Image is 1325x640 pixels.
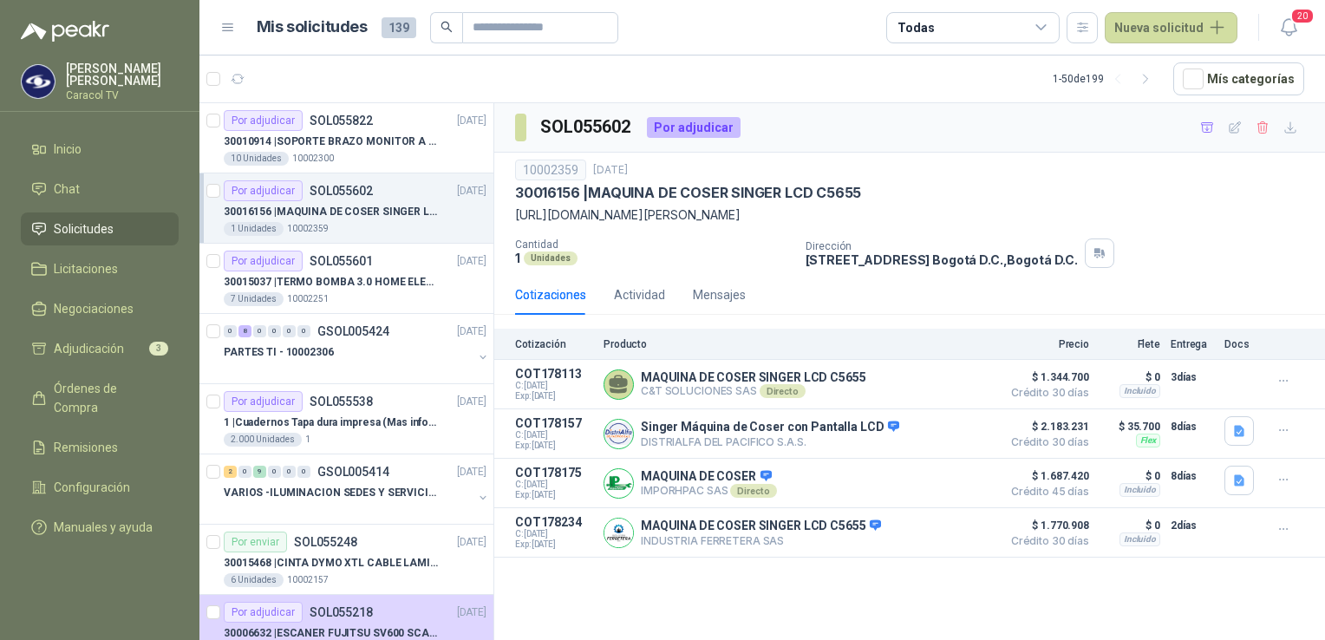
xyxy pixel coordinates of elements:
[641,420,899,435] p: Singer Máquina de Coser con Pantalla LCD
[317,325,389,337] p: GSOL005424
[224,466,237,478] div: 2
[238,466,251,478] div: 0
[641,370,865,384] p: MAQUINA DE COSER SINGER LCD C5655
[515,490,593,500] span: Exp: [DATE]
[224,152,289,166] div: 10 Unidades
[1171,338,1214,350] p: Entrega
[641,519,881,534] p: MAQUINA DE COSER SINGER LCD C5655
[283,325,296,337] div: 0
[1002,466,1089,487] span: $ 1.687.420
[294,536,357,548] p: SOL055248
[310,395,373,408] p: SOL055538
[1002,437,1089,447] span: Crédito 30 días
[22,65,55,98] img: Company Logo
[21,372,179,424] a: Órdenes de Compra
[515,160,586,180] div: 10002359
[457,604,486,621] p: [DATE]
[199,244,493,314] a: Por adjudicarSOL055601[DATE] 30015037 |TERMO BOMBA 3.0 HOME ELEMENTS ACERO INOX7 Unidades10002251
[21,431,179,464] a: Remisiones
[310,255,373,267] p: SOL055601
[224,485,440,501] p: VARIOS -ILUMINACION SEDES Y SERVICIOS
[515,367,593,381] p: COT178113
[1002,338,1089,350] p: Precio
[604,519,633,547] img: Company Logo
[641,435,899,448] p: DISTRIALFA DEL PACIFICO S.A.S.
[457,183,486,199] p: [DATE]
[54,478,130,497] span: Configuración
[1053,65,1159,93] div: 1 - 50 de 199
[760,384,806,398] div: Directo
[253,325,266,337] div: 0
[515,184,861,202] p: 30016156 | MAQUINA DE COSER SINGER LCD C5655
[641,469,777,485] p: MAQUINA DE COSER
[806,252,1078,267] p: [STREET_ADDRESS] Bogotá D.C. , Bogotá D.C.
[457,534,486,551] p: [DATE]
[641,484,777,498] p: IMPORHPAC SAS
[604,420,633,448] img: Company Logo
[54,140,82,159] span: Inicio
[224,344,334,361] p: PARTES TI - 10002306
[66,90,179,101] p: Caracol TV
[1119,384,1160,398] div: Incluido
[1224,338,1259,350] p: Docs
[1119,483,1160,497] div: Incluido
[199,525,493,595] a: Por enviarSOL055248[DATE] 30015468 |CINTA DYMO XTL CABLE LAMIN 38X21MMBLANCO6 Unidades10002157
[524,251,578,265] div: Unidades
[21,133,179,166] a: Inicio
[641,534,881,547] p: INDUSTRIA FERRETERA SAS
[224,274,440,291] p: 30015037 | TERMO BOMBA 3.0 HOME ELEMENTS ACERO INOX
[604,338,992,350] p: Producto
[292,152,334,166] p: 10002300
[287,573,329,587] p: 10002157
[647,117,741,138] div: Por adjudicar
[21,292,179,325] a: Negociaciones
[54,379,162,417] span: Órdenes de Compra
[310,114,373,127] p: SOL055822
[21,212,179,245] a: Solicitudes
[224,391,303,412] div: Por adjudicar
[515,285,586,304] div: Cotizaciones
[199,103,493,173] a: Por adjudicarSOL055822[DATE] 30010914 |SOPORTE BRAZO MONITOR A ESCRITORIO NBF8010 Unidades10002300
[238,325,251,337] div: 8
[54,259,118,278] span: Licitaciones
[897,18,934,37] div: Todas
[199,384,493,454] a: Por adjudicarSOL055538[DATE] 1 |Cuadernos Tapa dura impresa (Mas informacion en el adjunto)2.000 ...
[54,339,124,358] span: Adjudicación
[382,17,416,38] span: 139
[224,222,284,236] div: 1 Unidades
[297,466,310,478] div: 0
[1002,536,1089,546] span: Crédito 30 días
[224,134,440,150] p: 30010914 | SOPORTE BRAZO MONITOR A ESCRITORIO NBF80
[515,338,593,350] p: Cotización
[21,332,179,365] a: Adjudicación3
[54,299,134,318] span: Negociaciones
[806,240,1078,252] p: Dirección
[224,180,303,201] div: Por adjudicar
[224,321,490,376] a: 0 8 0 0 0 0 GSOL005424[DATE] PARTES TI - 10002306
[310,606,373,618] p: SOL055218
[310,185,373,197] p: SOL055602
[1171,416,1214,437] p: 8 días
[253,466,266,478] div: 9
[21,173,179,206] a: Chat
[224,204,440,220] p: 30016156 | MAQUINA DE COSER SINGER LCD C5655
[1100,416,1160,437] p: $ 35.700
[224,573,284,587] div: 6 Unidades
[149,342,168,356] span: 3
[54,518,153,537] span: Manuales y ayuda
[54,180,80,199] span: Chat
[268,466,281,478] div: 0
[1100,338,1160,350] p: Flete
[515,539,593,550] span: Exp: [DATE]
[593,162,628,179] p: [DATE]
[1100,466,1160,487] p: $ 0
[1171,367,1214,388] p: 3 días
[1002,487,1089,497] span: Crédito 45 días
[305,433,310,447] p: 1
[1171,515,1214,536] p: 2 días
[1105,12,1237,43] button: Nueva solicitud
[730,484,776,498] div: Directo
[457,253,486,270] p: [DATE]
[317,466,389,478] p: GSOL005414
[441,21,453,33] span: search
